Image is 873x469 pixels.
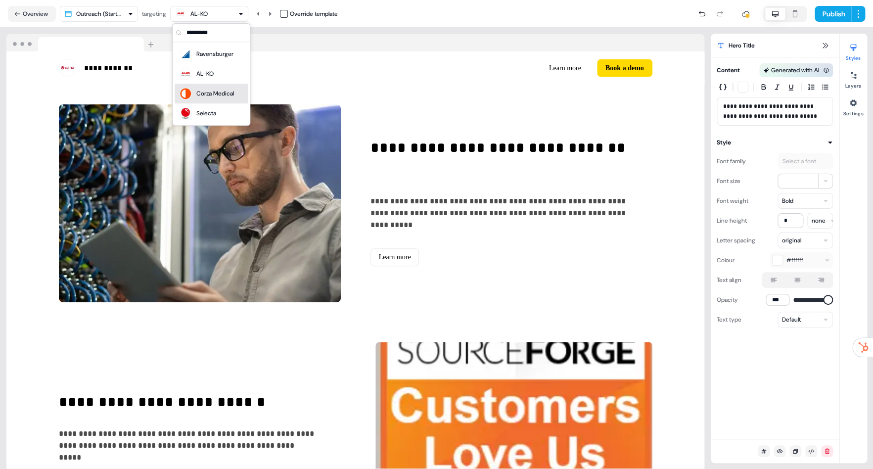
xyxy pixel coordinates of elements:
div: Font size [717,173,740,189]
div: Content [717,65,740,75]
button: AL-KO [170,6,248,22]
div: Generated with AI [771,65,819,75]
div: AL-KO [196,69,214,79]
img: Image [59,104,341,302]
div: Opacity [717,292,738,308]
div: Colour [717,252,735,268]
div: Select a font [781,156,818,166]
div: Line height [717,213,747,229]
div: Default [782,315,801,325]
div: Font weight [717,193,748,209]
div: Outreach (Starter) [76,9,124,19]
button: Select a font [778,153,833,169]
div: none [812,216,826,226]
div: AL-KO [190,9,208,19]
button: Book a demo [597,59,652,77]
div: Selecta [196,108,216,118]
button: Styles [839,40,867,61]
div: Style [717,138,731,147]
button: Learn more [541,59,589,77]
button: Learn more [370,248,419,266]
div: Text align [717,272,741,288]
div: targeting [142,9,166,19]
span: #ffffff [786,255,803,265]
img: Browser topbar [6,34,158,52]
div: Font family [717,153,746,169]
div: Ravensburger [196,49,233,59]
button: Overview [8,6,56,22]
button: Publish [815,6,851,22]
div: Corza Medical [196,89,234,98]
div: Letter spacing [717,233,755,248]
button: Settings [839,95,867,117]
button: Layers [839,67,867,89]
div: Learn moreBook a demo [360,59,652,77]
div: Bold [782,196,793,206]
div: Override template [290,9,338,19]
button: #ffffff [770,252,833,268]
div: Text type [717,312,741,328]
div: original [782,235,801,245]
button: Style [717,138,833,147]
span: Hero Title [729,41,755,50]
